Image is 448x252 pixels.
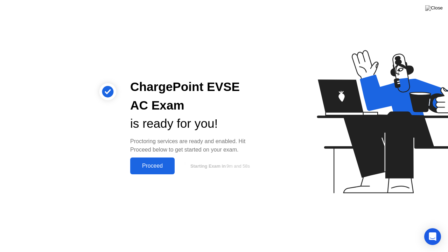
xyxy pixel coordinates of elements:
div: Open Intercom Messenger [424,228,441,245]
span: 9m and 58s [226,163,250,169]
button: Proceed [130,157,175,174]
div: Proctoring services are ready and enabled. Hit Proceed below to get started on your exam. [130,137,260,154]
div: is ready for you! [130,114,260,133]
img: Close [425,5,443,11]
button: Starting Exam in9m and 58s [178,159,260,173]
div: Proceed [132,163,173,169]
div: ChargePoint EVSE AC Exam [130,78,260,115]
